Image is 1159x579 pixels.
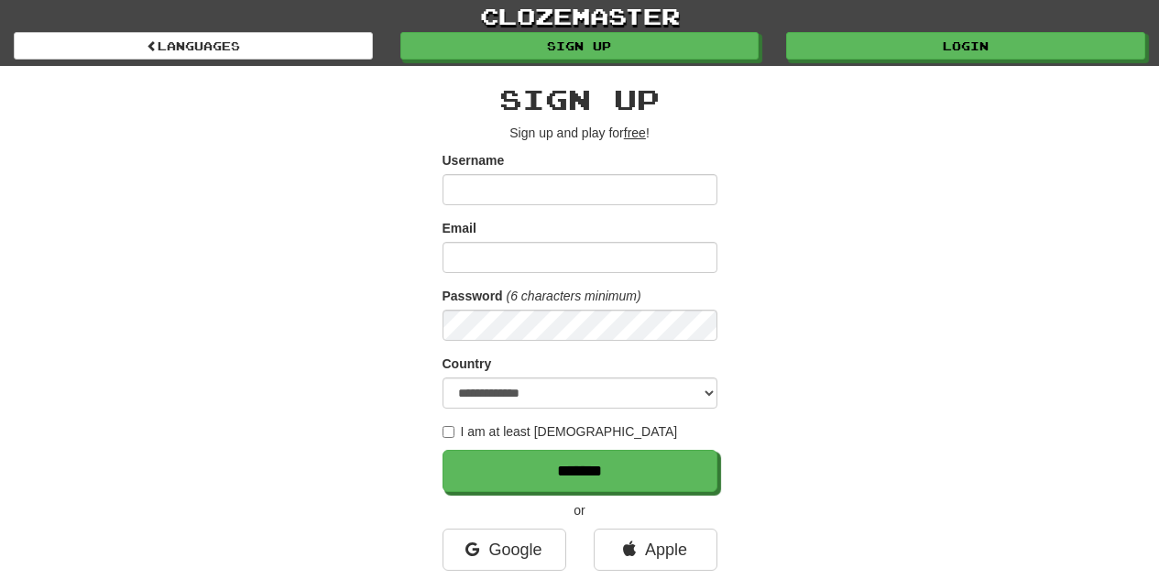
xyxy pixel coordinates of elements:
a: Apple [594,529,717,571]
a: Login [786,32,1145,60]
em: (6 characters minimum) [507,289,641,303]
label: Email [443,219,476,237]
a: Google [443,529,566,571]
label: Username [443,151,505,169]
label: Country [443,355,492,373]
p: or [443,501,717,519]
u: free [624,126,646,140]
a: Sign up [400,32,760,60]
label: Password [443,287,503,305]
label: I am at least [DEMOGRAPHIC_DATA] [443,422,678,441]
a: Languages [14,32,373,60]
input: I am at least [DEMOGRAPHIC_DATA] [443,426,454,438]
p: Sign up and play for ! [443,124,717,142]
h2: Sign up [443,84,717,115]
